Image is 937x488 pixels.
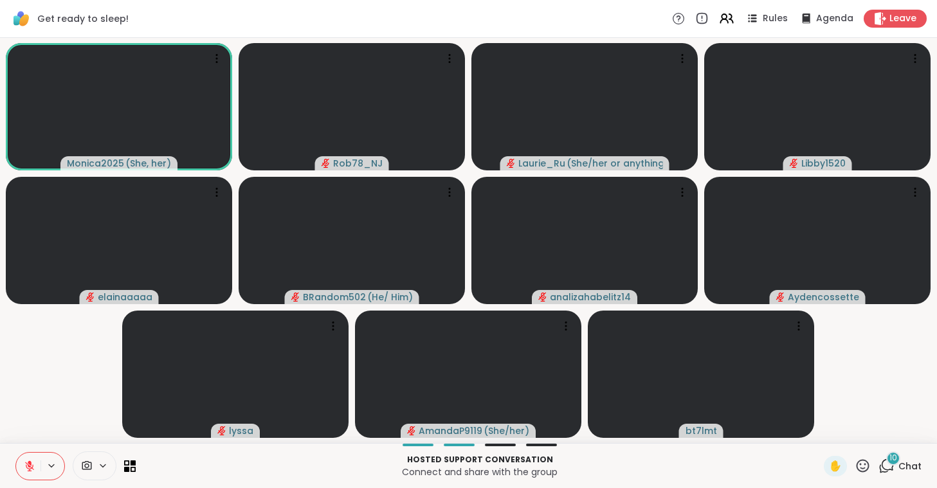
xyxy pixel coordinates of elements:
[898,460,922,473] span: Chat
[67,157,124,170] span: Monica2025
[367,291,413,303] span: ( He/ Him )
[10,8,32,30] img: ShareWell Logomark
[407,426,416,435] span: audio-muted
[291,293,300,302] span: audio-muted
[229,424,253,437] span: lyssa
[125,157,171,170] span: ( She, her )
[788,291,859,303] span: Aydencossette
[801,157,846,170] span: Libby1520
[303,291,366,303] span: BRandom502
[829,458,842,474] span: ✋
[143,465,816,478] p: Connect and share with the group
[889,12,916,25] span: Leave
[763,12,788,25] span: Rules
[518,157,565,170] span: Laurie_Ru
[98,291,152,303] span: elainaaaaa
[507,159,516,168] span: audio-muted
[776,293,785,302] span: audio-muted
[484,424,529,437] span: ( She/her )
[889,453,897,464] span: 10
[686,424,717,437] span: bt7lmt
[538,293,547,302] span: audio-muted
[419,424,482,437] span: AmandaP9119
[790,159,799,168] span: audio-muted
[322,159,331,168] span: audio-muted
[816,12,853,25] span: Agenda
[567,157,663,170] span: ( She/her or anything else )
[37,12,129,25] span: Get ready to sleep!
[333,157,383,170] span: Rob78_NJ
[143,454,816,465] p: Hosted support conversation
[86,293,95,302] span: audio-muted
[550,291,631,303] span: analizahabelitz14
[217,426,226,435] span: audio-muted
